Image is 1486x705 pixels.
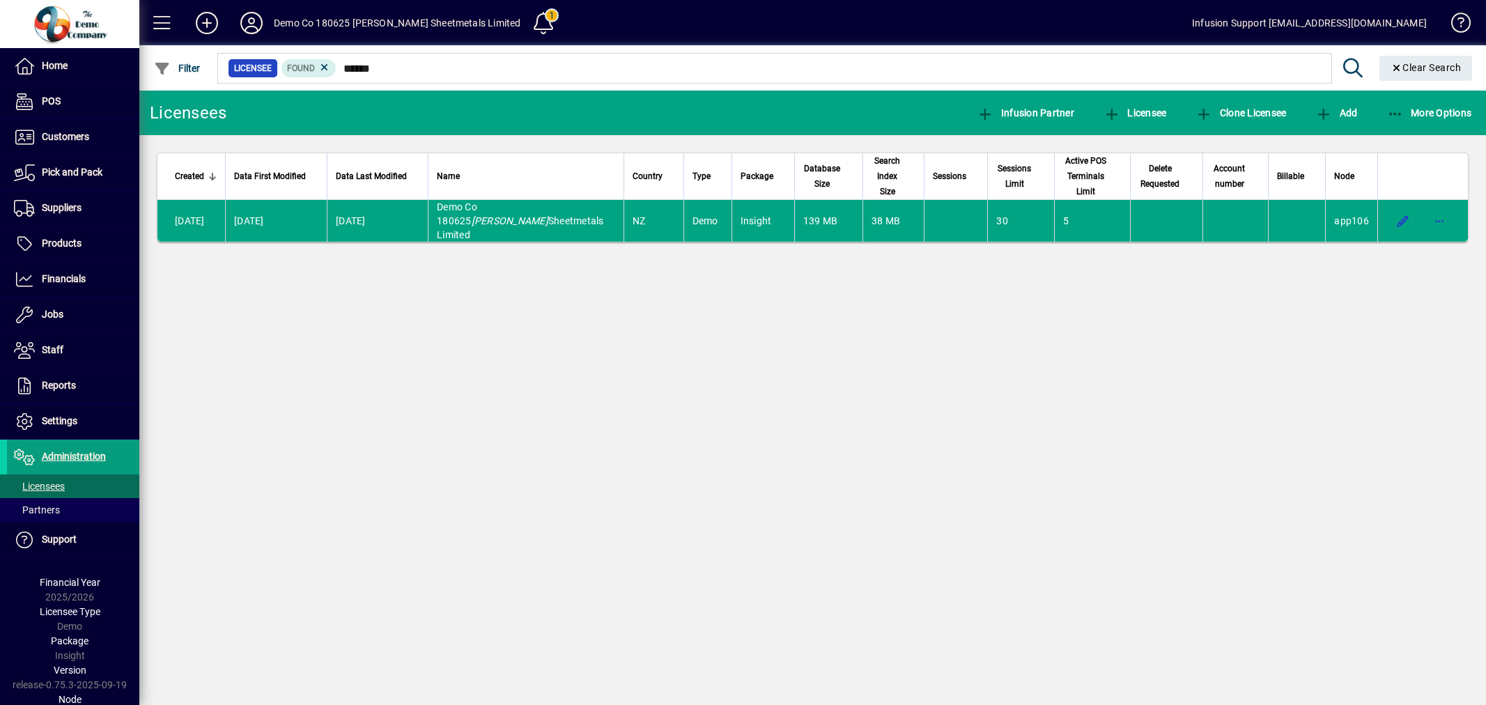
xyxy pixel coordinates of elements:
[437,169,615,184] div: Name
[692,169,711,184] span: Type
[933,169,966,184] span: Sessions
[692,169,723,184] div: Type
[803,161,855,192] div: Database Size
[1392,210,1414,232] button: Edit
[1379,56,1473,81] button: Clear
[741,169,786,184] div: Package
[42,273,86,284] span: Financials
[54,665,86,676] span: Version
[7,404,139,439] a: Settings
[973,100,1078,125] button: Infusion Partner
[1192,12,1427,34] div: Infusion Support [EMAIL_ADDRESS][DOMAIN_NAME]
[872,153,903,199] span: Search Index Size
[7,522,139,557] a: Support
[175,169,217,184] div: Created
[42,534,77,545] span: Support
[14,504,60,516] span: Partners
[154,63,201,74] span: Filter
[1104,107,1167,118] span: Licensee
[7,191,139,226] a: Suppliers
[437,169,460,184] span: Name
[327,200,428,242] td: [DATE]
[741,169,773,184] span: Package
[1195,107,1286,118] span: Clone Licensee
[7,155,139,190] a: Pick and Pack
[42,238,82,249] span: Products
[42,131,89,142] span: Customers
[40,606,100,617] span: Licensee Type
[1391,62,1462,73] span: Clear Search
[42,415,77,426] span: Settings
[977,107,1074,118] span: Infusion Partner
[234,169,318,184] div: Data First Modified
[59,694,82,705] span: Node
[157,200,225,242] td: [DATE]
[42,60,68,71] span: Home
[42,344,63,355] span: Staff
[437,201,604,240] span: Demo Co 180625 Sheetmetals Limited
[933,169,979,184] div: Sessions
[7,84,139,119] a: POS
[1384,100,1476,125] button: More Options
[1387,107,1472,118] span: More Options
[150,56,204,81] button: Filter
[996,161,1045,192] div: Sessions Limit
[336,169,419,184] div: Data Last Modified
[7,226,139,261] a: Products
[1441,3,1469,48] a: Knowledge Base
[732,200,794,242] td: Insight
[234,169,306,184] span: Data First Modified
[281,59,336,77] mat-chip: Found Status: Found
[150,102,226,124] div: Licensees
[7,297,139,332] a: Jobs
[7,120,139,155] a: Customers
[633,169,663,184] span: Country
[42,451,106,462] span: Administration
[803,161,842,192] span: Database Size
[7,49,139,84] a: Home
[40,577,100,588] span: Financial Year
[7,474,139,498] a: Licensees
[185,10,229,36] button: Add
[42,95,61,107] span: POS
[1054,200,1130,242] td: 5
[234,61,272,75] span: Licensee
[225,200,327,242] td: [DATE]
[14,481,65,492] span: Licensees
[1063,153,1109,199] span: Active POS Terminals Limit
[1139,161,1194,192] div: Delete Requested
[229,10,274,36] button: Profile
[42,309,63,320] span: Jobs
[1277,169,1304,184] span: Billable
[624,200,683,242] td: NZ
[1334,169,1354,184] span: Node
[175,169,204,184] span: Created
[1334,215,1369,226] span: app106.prod.infusionbusinesssoftware.com
[1315,107,1357,118] span: Add
[1100,100,1170,125] button: Licensee
[7,369,139,403] a: Reports
[7,262,139,297] a: Financials
[472,215,548,226] em: [PERSON_NAME]
[1192,100,1290,125] button: Clone Licensee
[996,161,1032,192] span: Sessions Limit
[1212,161,1247,192] span: Account number
[1312,100,1361,125] button: Add
[1334,169,1369,184] div: Node
[1139,161,1182,192] span: Delete Requested
[1428,210,1450,232] button: More options
[872,153,915,199] div: Search Index Size
[336,169,407,184] span: Data Last Modified
[1212,161,1260,192] div: Account number
[51,635,88,646] span: Package
[987,200,1053,242] td: 30
[274,12,520,34] div: Demo Co 180625 [PERSON_NAME] Sheetmetals Limited
[633,169,675,184] div: Country
[42,380,76,391] span: Reports
[862,200,924,242] td: 38 MB
[1063,153,1122,199] div: Active POS Terminals Limit
[7,498,139,522] a: Partners
[42,202,82,213] span: Suppliers
[1277,169,1317,184] div: Billable
[287,63,315,73] span: Found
